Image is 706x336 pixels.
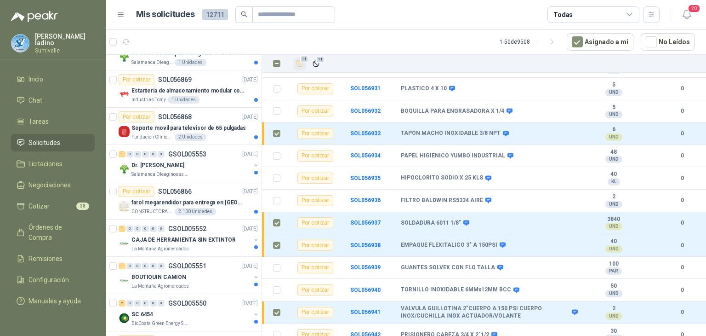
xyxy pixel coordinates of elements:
div: 0 [142,300,149,307]
b: 0 [669,241,695,250]
b: 0 [669,263,695,272]
a: Manuales y ayuda [11,292,95,310]
button: No Leídos [641,33,695,51]
b: SOLDADURA 6011 1/8" [401,220,461,227]
b: 0 [669,174,695,183]
div: Por cotizar [297,240,333,251]
div: 0 [150,226,157,232]
b: SOL056934 [350,152,381,159]
p: [DATE] [242,225,258,233]
img: Company Logo [119,126,130,137]
a: Solicitudes [11,134,95,151]
p: BOUTIQUIN CAMION [131,273,186,282]
span: Órdenes de Compra [28,222,86,243]
b: BOQUILLA PARA ENGRASADORA X 1/4 [401,108,504,115]
div: Por cotizar [297,173,333,184]
button: 20 [678,6,695,23]
a: 1 0 0 0 0 0 GSOL005552[DATE] Company LogoCAJA DE HERRAMIENTA SIN EXTINTORLa Montaña Agromercados [119,223,260,253]
span: Configuración [28,275,69,285]
a: 1 0 0 0 0 0 GSOL005551[DATE] Company LogoBOUTIQUIN CAMIONLa Montaña Agromercados [119,261,260,290]
div: Por cotizar [119,74,154,85]
p: Sumivalle [35,48,95,53]
div: Por cotizar [297,151,333,162]
div: 0 [158,226,165,232]
div: Por cotizar [297,217,333,228]
div: 0 [150,300,157,307]
b: 0 [669,219,695,227]
div: 0 [142,263,149,269]
a: Por cotizarSOL056866[DATE] Company Logofarol megarendidor para entrega en [GEOGRAPHIC_DATA]CONSTR... [106,182,262,220]
p: GSOL005550 [168,300,206,307]
a: 2 0 0 0 0 0 GSOL005550[DATE] Company LogoSC 6454BioCosta Green Energy S.A.S [119,298,260,327]
b: TORNILLO INOXIDABLE 6MMx12MM BCC [401,286,511,294]
p: CAJA DE HERRAMIENTA SIN EXTINTOR [131,236,236,244]
div: PAR [605,267,622,275]
div: 1 [119,263,125,269]
a: Remisiones [11,250,95,267]
div: 0 [142,226,149,232]
div: 0 [134,151,141,157]
img: Company Logo [119,238,130,249]
p: [PERSON_NAME] ladino [35,33,95,46]
b: PLASTICO 4 X 10 [401,85,447,93]
div: 1 - 50 de 9508 [500,35,559,49]
img: Company Logo [119,52,130,63]
span: 20 [688,4,700,13]
p: Salamanca Oleaginosas SAS [131,171,189,178]
span: search [241,11,247,17]
b: TAPON MACHO INOXIDABLE 3/8 NPT [401,130,501,137]
a: Tareas [11,113,95,130]
span: 11 [300,55,309,63]
div: 0 [134,263,141,269]
a: SOL056935 [350,175,381,181]
img: Company Logo [11,35,29,52]
a: Cotizar38 [11,197,95,215]
b: 5 [582,81,645,89]
img: Company Logo [119,313,130,324]
img: Company Logo [119,89,130,100]
b: EMPAQUE FLEXITALICO 3" A 150PSI [401,242,497,249]
div: 2 Unidades [175,133,206,141]
p: [DATE] [242,150,258,159]
button: Ignorar [310,58,322,70]
div: Todas [553,10,573,20]
div: UND [605,223,622,230]
div: 0 [126,263,133,269]
h1: Mis solicitudes [136,8,195,21]
b: 50 [582,283,645,290]
b: VALVULA GUILLOTINA 2"CUERPO A 150 PSI CUERPO INOX/CUCHILLA INOX ACTUADOR/VOLANTE [401,305,569,319]
b: 40 [582,238,645,245]
a: Chat [11,92,95,109]
p: La Montaña Agromercados [131,283,189,290]
p: farol megarendidor para entrega en [GEOGRAPHIC_DATA] [131,198,246,207]
a: Licitaciones [11,155,95,173]
a: Negociaciones [11,176,95,194]
div: KL [608,178,620,185]
div: UND [605,111,622,118]
span: Negociaciones [28,180,71,190]
b: SOL056940 [350,287,381,293]
b: SOL056939 [350,264,381,271]
a: SOL056931 [350,85,381,92]
div: Por cotizar [297,105,333,116]
b: PAPEL HIGIENICO YUMBO INDUSTRIAL [401,152,505,160]
span: Remisiones [28,254,63,264]
div: UND [605,245,622,253]
a: SOL056936 [350,197,381,203]
span: 12711 [202,9,228,20]
b: 48 [582,149,645,156]
div: UND [605,89,622,96]
span: Chat [28,95,42,105]
span: 38 [76,203,89,210]
div: 2.100 Unidades [175,208,216,215]
img: Company Logo [119,201,130,212]
div: UND [605,133,622,141]
button: Asignado a mi [567,33,633,51]
span: Solicitudes [28,138,60,148]
div: Por cotizar [297,195,333,206]
div: Por cotizar [297,284,333,295]
b: 0 [669,151,695,160]
p: Estantería de almacenamiento modular con organizadores abiertos [131,87,246,95]
div: 1 [119,226,125,232]
div: UND [605,290,622,297]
